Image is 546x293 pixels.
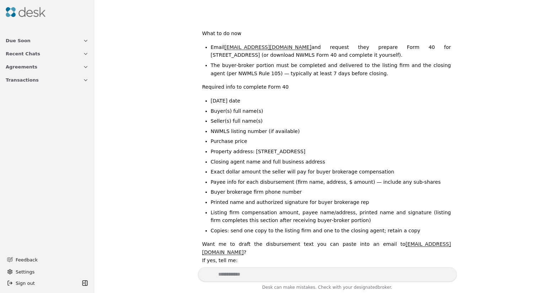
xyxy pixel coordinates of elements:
[16,268,34,276] span: Settings
[1,34,93,47] button: Due Soon
[1,73,93,87] button: Transactions
[211,168,451,176] li: Exact dollar amount the seller will pay for buyer brokerage compensation
[211,137,451,145] li: Purchase price
[211,43,451,59] li: Email and request they prepare Form 40 for [STREET_ADDRESS] (or download NWMLS Form 40 and comple...
[6,7,45,17] img: Desk
[4,277,80,289] button: Sign out
[354,285,378,290] span: designated
[202,83,451,91] p: Required info to complete Form 40
[202,240,451,264] p: Want me to draft the disbursement text you can paste into an email to ? If yes, tell me:
[16,280,35,287] span: Sign out
[4,266,90,277] button: Settings
[6,37,31,44] span: Due Soon
[211,127,451,136] li: NWMLS listing number (if available)
[211,148,451,156] li: Property address: [STREET_ADDRESS]
[1,47,93,60] button: Recent Chats
[6,50,40,57] span: Recent Chats
[211,198,451,206] li: Printed name and authorized signature for buyer brokerage rep
[3,253,89,266] button: Feedback
[6,63,37,71] span: Agreements
[202,29,451,38] p: What to do now
[211,97,451,105] li: [DATE] date
[6,76,39,84] span: Transactions
[1,60,93,73] button: Agreements
[211,178,451,186] li: Payee info for each disbursement (firm name, address, $ amount) — include any sub‑shares
[211,188,451,196] li: Buyer brokerage firm phone number
[224,44,311,50] a: [EMAIL_ADDRESS][DOMAIN_NAME]
[211,209,451,225] li: Listing firm compensation amount, payee name/address, printed name and signature (listing firm co...
[211,158,451,166] li: Closing agent name and full business address
[211,117,451,125] li: Seller(s) full name(s)
[198,284,457,293] div: Desk can make mistakes. Check with your broker.
[16,256,84,264] span: Feedback
[211,61,451,77] li: The buyer‑broker portion must be completed and delivered to the listing firm and the closing agen...
[211,107,451,115] li: Buyer(s) full name(s)
[211,227,451,235] li: Copies: send one copy to the listing firm and one to the closing agent; retain a copy
[198,267,457,282] textarea: Write your prompt here
[202,241,451,255] a: [EMAIL_ADDRESS][DOMAIN_NAME]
